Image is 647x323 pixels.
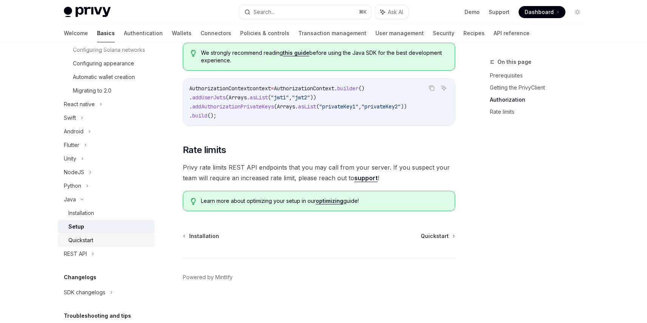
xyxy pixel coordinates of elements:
[229,94,247,101] span: Arrays
[427,83,437,93] button: Copy the contents from the code block
[375,24,424,42] a: User management
[519,6,565,18] a: Dashboard
[354,174,378,182] a: support
[359,9,367,15] span: ⌘ K
[274,85,334,92] span: AuthorizationContext
[421,232,449,240] span: Quickstart
[68,222,84,231] div: Setup
[64,195,76,204] div: Java
[201,197,447,205] span: Learn more about optimizing your setup in our guide!
[494,24,530,42] a: API reference
[358,103,361,110] span: ,
[319,103,358,110] span: "privateKey1"
[189,85,250,92] span: AuthorizationContext
[73,86,111,95] div: Migrating to 2.0
[240,24,289,42] a: Policies & controls
[489,8,510,16] a: Support
[463,24,485,42] a: Recipes
[58,206,154,220] a: Installation
[64,24,88,42] a: Welcome
[253,8,275,17] div: Search...
[277,103,295,110] span: Arrays
[433,24,454,42] a: Security
[334,85,337,92] span: .
[64,100,95,109] div: React native
[268,94,271,101] span: (
[192,103,274,110] span: addAuthorizationPrivateKeys
[525,8,554,16] span: Dashboard
[465,8,480,16] a: Demo
[192,112,207,119] span: build
[58,220,154,233] a: Setup
[250,85,271,92] span: context
[97,24,115,42] a: Basics
[73,73,135,82] div: Automatic wallet creation
[189,103,192,110] span: .
[64,7,111,17] img: light logo
[298,24,366,42] a: Transaction management
[274,103,277,110] span: (
[189,94,192,101] span: .
[361,103,401,110] span: "privateKey2"
[271,94,289,101] span: "jwt1"
[571,6,584,18] button: Toggle dark mode
[375,5,408,19] button: Ask AI
[239,5,371,19] button: Search...⌘K
[124,24,163,42] a: Authentication
[201,49,447,64] span: We strongly recommend reading before using the Java SDK for the best development experience.
[225,94,229,101] span: (
[250,94,268,101] span: asList
[207,112,216,119] span: ();
[388,8,403,16] span: Ask AI
[497,57,531,66] span: On this page
[184,232,219,240] a: Installation
[292,94,310,101] span: "jwt2"
[58,84,154,97] a: Migrating to 2.0
[64,113,76,122] div: Swift
[64,311,131,320] h5: Troubleshooting and tips
[421,232,454,240] a: Quickstart
[191,50,196,57] svg: Tip
[64,168,84,177] div: NodeJS
[68,209,94,218] div: Installation
[64,141,79,150] div: Flutter
[58,233,154,247] a: Quickstart
[247,94,250,101] span: .
[64,273,96,282] h5: Changelogs
[183,144,226,156] span: Rate limits
[439,83,449,93] button: Ask AI
[64,154,76,163] div: Unity
[490,94,590,106] a: Authorization
[64,249,87,258] div: REST API
[358,85,364,92] span: ()
[64,127,83,136] div: Android
[172,24,191,42] a: Wallets
[189,112,192,119] span: .
[298,103,316,110] span: asList
[283,49,309,56] a: this guide
[337,85,358,92] span: builder
[316,103,319,110] span: (
[191,198,196,205] svg: Tip
[58,57,154,70] a: Configuring appearance
[401,103,407,110] span: ))
[189,232,219,240] span: Installation
[490,70,590,82] a: Prerequisites
[64,181,81,190] div: Python
[271,85,274,92] span: =
[192,94,225,101] span: addUserJwts
[183,162,455,183] span: Privy rate limits REST API endpoints that you may call from your server. If you suspect your team...
[316,198,343,204] a: optimizing
[310,94,316,101] span: ))
[289,94,292,101] span: ,
[58,70,154,84] a: Automatic wallet creation
[183,274,233,281] a: Powered by Mintlify
[73,59,134,68] div: Configuring appearance
[490,82,590,94] a: Getting the PrivyClient
[295,103,298,110] span: .
[490,106,590,118] a: Rate limits
[64,288,105,297] div: SDK changelogs
[201,24,231,42] a: Connectors
[68,236,93,245] div: Quickstart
